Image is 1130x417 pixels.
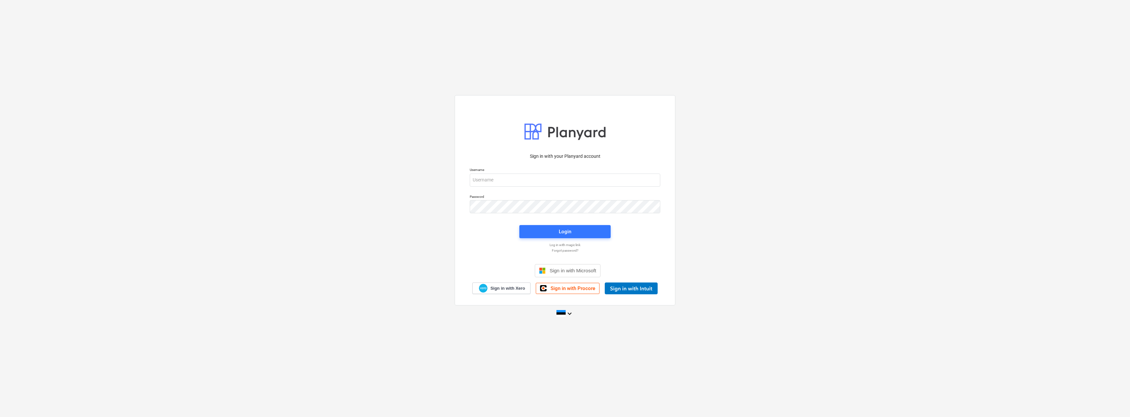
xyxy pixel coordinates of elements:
p: Password [470,195,660,200]
span: Sign in with Procore [551,285,595,291]
a: Sign in with Xero [472,282,531,294]
img: Microsoft logo [539,267,546,274]
i: keyboard_arrow_down [566,310,574,318]
input: Username [470,174,660,187]
img: Xero logo [479,284,487,293]
p: Sign in with your Planyard account [470,153,660,160]
p: Username [470,168,660,173]
span: Sign in with Xero [490,285,525,291]
div: Login [559,227,571,236]
a: Sign in with Procore [536,283,599,294]
span: Sign in with Microsoft [550,268,596,273]
a: Log in with magic link [466,243,664,247]
button: Login [519,225,611,238]
a: Forgot password? [466,248,664,253]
